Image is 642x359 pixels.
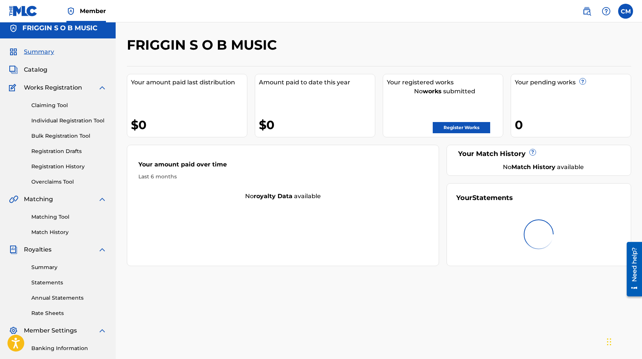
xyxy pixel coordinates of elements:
a: Rate Sheets [31,309,107,317]
div: No submitted [387,87,503,96]
div: Amount paid to date this year [259,78,375,87]
img: help [602,7,611,16]
img: preloader [519,214,559,255]
div: No available [127,192,439,201]
div: $0 [131,116,247,133]
a: Summary [31,263,107,271]
img: Royalties [9,245,18,254]
a: SummarySummary [9,47,54,56]
div: Your amount paid over time [138,160,428,173]
img: Matching [9,195,18,204]
img: Accounts [9,24,18,33]
div: $0 [259,116,375,133]
img: Member Settings [9,326,18,335]
div: Your pending works [515,78,631,87]
strong: works [423,88,442,95]
a: Bulk Registration Tool [31,132,107,140]
span: Summary [24,47,54,56]
div: Last 6 months [138,173,428,181]
span: Catalog [24,65,47,74]
a: Banking Information [31,344,107,352]
img: expand [98,326,107,335]
span: ? [530,149,536,155]
img: search [582,7,591,16]
div: Drag [607,331,611,353]
span: Member Settings [24,326,77,335]
img: Summary [9,47,18,56]
div: No available [466,163,621,172]
img: expand [98,83,107,92]
a: Registration History [31,163,107,171]
img: MLC Logo [9,6,38,16]
img: Catalog [9,65,18,74]
div: Your Match History [456,149,621,159]
img: Top Rightsholder [66,7,75,16]
a: Claiming Tool [31,102,107,109]
a: Match History [31,228,107,236]
img: expand [98,195,107,204]
div: Your Statements [456,193,513,203]
div: Your registered works [387,78,503,87]
iframe: Resource Center [621,239,642,299]
h5: FRIGGIN S O B MUSIC [22,24,97,32]
div: User Menu [618,4,633,19]
div: Your amount paid last distribution [131,78,247,87]
a: CatalogCatalog [9,65,47,74]
span: ? [580,78,586,84]
a: Matching Tool [31,213,107,221]
strong: royalty data [254,193,292,200]
span: Matching [24,195,53,204]
iframe: Chat Widget [605,323,642,359]
img: Works Registration [9,83,19,92]
img: expand [98,245,107,254]
a: Registration Drafts [31,147,107,155]
span: Member [80,7,106,15]
a: Statements [31,279,107,287]
h2: FRIGGIN S O B MUSIC [127,37,281,53]
strong: Match History [511,163,555,171]
span: Royalties [24,245,51,254]
div: 0 [515,116,631,133]
a: Annual Statements [31,294,107,302]
a: Overclaims Tool [31,178,107,186]
a: Register Works [433,122,490,133]
span: Works Registration [24,83,82,92]
a: Individual Registration Tool [31,117,107,125]
a: Public Search [579,4,594,19]
div: Help [599,4,614,19]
